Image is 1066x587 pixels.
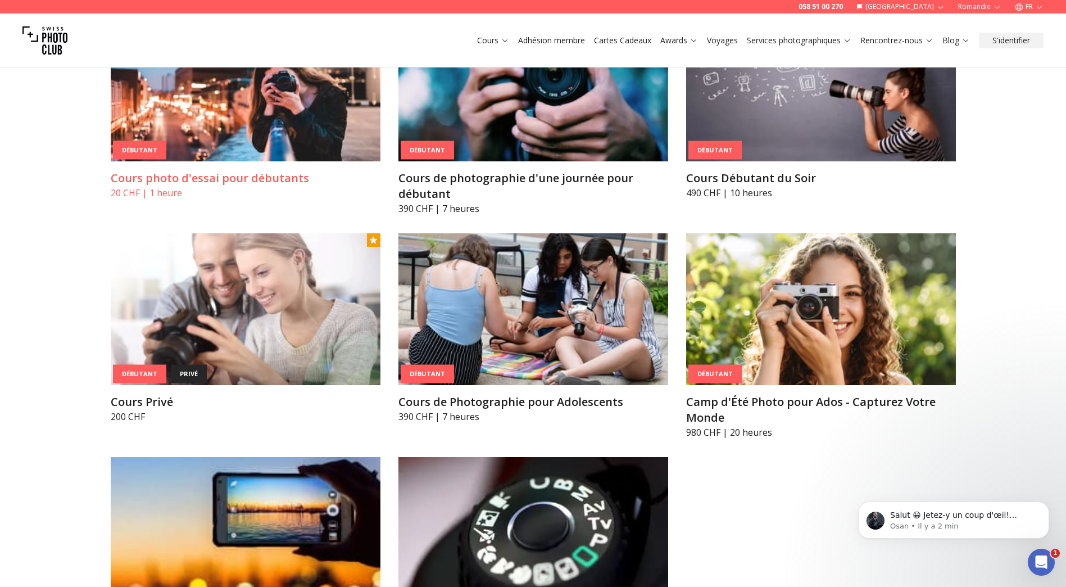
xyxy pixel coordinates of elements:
h3: Cours Privé [111,394,380,410]
a: Cours Débutant du SoirDébutantCours Débutant du Soir490 CHF | 10 heures [686,10,956,200]
iframe: Intercom notifications message [841,478,1066,557]
img: Cours de Photographie pour Adolescents [398,233,668,385]
a: Rencontrez-nous [860,35,933,46]
a: Cours [477,35,509,46]
h3: Camp d'Été Photo pour Ados - Capturez Votre Monde [686,394,956,426]
h3: Cours Débutant du Soir [686,170,956,186]
h3: Cours de photographie d'une journée pour débutant [398,170,668,202]
button: Voyages [702,33,742,48]
div: Débutant [113,141,166,160]
span: 1 [1051,549,1060,558]
img: Camp d'Été Photo pour Ados - Capturez Votre Monde [686,233,956,385]
p: 490 CHF | 10 heures [686,186,956,200]
p: 200 CHF [111,410,380,423]
div: privé [171,365,207,383]
a: Voyages [707,35,738,46]
p: 390 CHF | 7 heures [398,202,668,215]
img: Swiss photo club [22,18,67,63]
iframe: Intercom live chat [1028,549,1055,576]
button: Cartes Cadeaux [589,33,656,48]
a: 058 51 00 270 [799,2,843,11]
button: S'identifier [979,33,1044,48]
p: 20 CHF | 1 heure [111,186,380,200]
div: Débutant [401,365,454,383]
button: Adhésion membre [514,33,589,48]
a: Cours de photographie d'une journée pour débutantDébutantCours de photographie d'une journée pour... [398,10,668,215]
div: Débutant [688,365,742,383]
a: Cours de Photographie pour AdolescentsDébutantCours de Photographie pour Adolescents390 CHF | 7 h... [398,233,668,423]
button: Rencontrez-nous [856,33,938,48]
a: Cours PrivéDébutantprivéCours Privé200 CHF [111,233,380,423]
p: 980 CHF | 20 heures [686,426,956,439]
button: Awards [656,33,702,48]
a: Awards [660,35,698,46]
img: Cours photo d'essai pour débutants [111,10,380,161]
div: Débutant [401,141,454,160]
button: Services photographiques [742,33,856,48]
h3: Cours photo d'essai pour débutants [111,170,380,186]
div: Débutant [688,141,742,160]
img: Cours Débutant du Soir [686,10,956,161]
button: Blog [938,33,974,48]
a: Camp d'Été Photo pour Ados - Capturez Votre MondeDébutantCamp d'Été Photo pour Ados - Capturez Vo... [686,233,956,439]
img: Cours de photographie d'une journée pour débutant [398,10,668,161]
img: Cours Privé [111,233,380,385]
a: Services photographiques [747,35,851,46]
div: Débutant [113,365,166,383]
a: Adhésion membre [518,35,585,46]
h3: Cours de Photographie pour Adolescents [398,394,668,410]
p: 390 CHF | 7 heures [398,410,668,423]
a: Blog [942,35,970,46]
button: Cours [473,33,514,48]
a: Cours photo d'essai pour débutantsDébutantCours photo d'essai pour débutants20 CHF | 1 heure [111,10,380,200]
a: Cartes Cadeaux [594,35,651,46]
